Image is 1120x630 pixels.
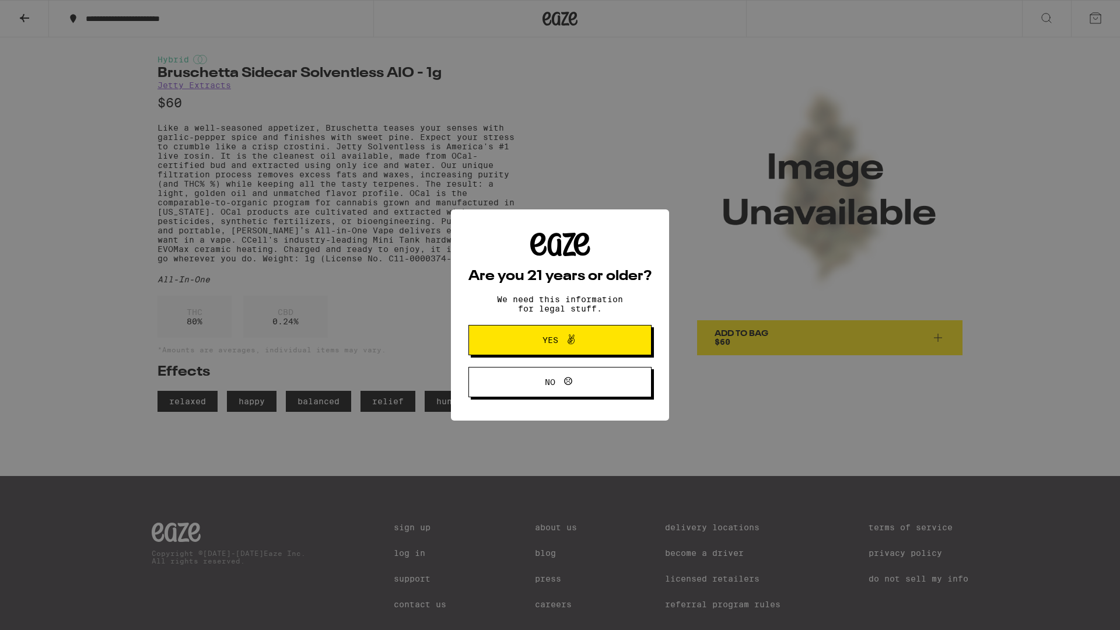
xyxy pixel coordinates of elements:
[545,378,555,386] span: No
[468,269,652,283] h2: Are you 21 years or older?
[542,336,558,344] span: Yes
[468,325,652,355] button: Yes
[468,367,652,397] button: No
[487,295,633,313] p: We need this information for legal stuff.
